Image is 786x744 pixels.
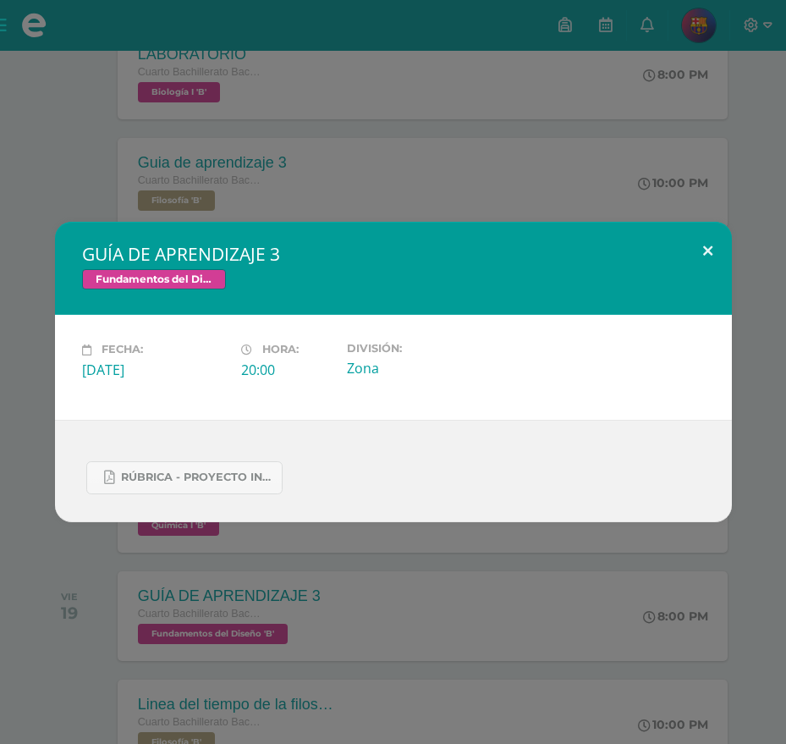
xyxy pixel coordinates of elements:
button: Close (Esc) [684,222,732,279]
div: [DATE] [82,361,228,379]
span: Fundamentos del Diseño [82,269,226,289]
div: Zona [347,359,492,378]
a: Rúbrica - Proyecto Integrador.pdf [86,461,283,494]
span: Fecha: [102,344,143,356]
div: 20:00 [241,361,333,379]
span: Rúbrica - Proyecto Integrador.pdf [121,471,273,484]
label: División: [347,342,492,355]
span: Hora: [262,344,299,356]
h2: GUÍA DE APRENDIZAJE 3 [82,242,705,266]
